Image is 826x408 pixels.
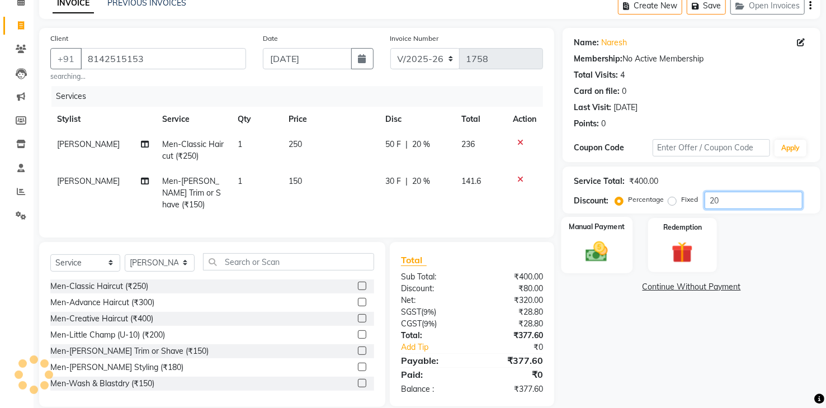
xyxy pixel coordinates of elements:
[81,48,246,69] input: Search by Name/Mobile/Email/Code
[620,69,625,81] div: 4
[574,53,622,65] div: Membership:
[485,341,551,353] div: ₹0
[162,176,221,210] span: Men-[PERSON_NAME] Trim or Shave (₹150)
[393,271,472,283] div: Sub Total:
[574,102,611,113] div: Last Visit:
[385,175,401,187] span: 30 F
[50,281,148,292] div: Men-Classic Haircut (₹250)
[232,107,282,132] th: Qty
[628,194,664,205] label: Percentage
[50,48,82,69] button: +91
[379,107,455,132] th: Disc
[601,37,627,49] a: Naresh
[155,107,232,132] th: Service
[574,142,652,154] div: Coupon Code
[574,175,625,187] div: Service Total:
[50,34,68,44] label: Client
[390,34,439,44] label: Invoice Number
[613,102,638,113] div: [DATE]
[665,239,700,265] img: _gift.svg
[565,281,818,293] a: Continue Without Payment
[472,318,551,330] div: ₹28.80
[50,362,183,373] div: Men-[PERSON_NAME] Styling (₹180)
[289,139,302,149] span: 250
[393,283,472,295] div: Discount:
[472,368,551,381] div: ₹0
[238,139,243,149] span: 1
[393,306,472,318] div: ( )
[601,118,606,130] div: 0
[574,53,809,65] div: No Active Membership
[401,307,421,317] span: SGST
[393,341,485,353] a: Add Tip
[289,176,302,186] span: 150
[472,271,551,283] div: ₹400.00
[405,139,408,150] span: |
[57,176,120,186] span: [PERSON_NAME]
[574,86,620,97] div: Card on file:
[472,295,551,306] div: ₹320.00
[579,239,615,265] img: _cash.svg
[574,195,608,207] div: Discount:
[50,72,246,82] small: searching...
[423,307,434,316] span: 9%
[385,139,401,150] span: 50 F
[282,107,379,132] th: Price
[393,354,472,367] div: Payable:
[424,319,435,328] span: 9%
[412,175,430,187] span: 20 %
[401,319,422,329] span: CGST
[50,297,154,309] div: Men-Advance Haircut (₹300)
[653,139,770,156] input: Enter Offer / Coupon Code
[393,295,472,306] div: Net:
[574,69,618,81] div: Total Visits:
[663,222,702,233] label: Redemption
[629,175,658,187] div: ₹400.00
[506,107,543,132] th: Action
[51,86,551,107] div: Services
[472,306,551,318] div: ₹28.80
[622,86,626,97] div: 0
[162,139,224,161] span: Men-Classic Haircut (₹250)
[775,140,806,156] button: Apply
[393,383,472,395] div: Balance :
[574,118,599,130] div: Points:
[50,329,165,341] div: Men-Little Champ (U-10) (₹200)
[461,139,475,149] span: 236
[461,176,481,186] span: 141.6
[472,354,551,367] div: ₹377.60
[393,368,472,381] div: Paid:
[50,378,154,390] div: Men-Wash & Blastdry (₹150)
[405,175,408,187] span: |
[401,254,427,266] span: Total
[472,383,551,395] div: ₹377.60
[393,318,472,330] div: ( )
[203,253,374,271] input: Search or Scan
[569,221,625,232] label: Manual Payment
[472,330,551,341] div: ₹377.60
[412,139,430,150] span: 20 %
[50,345,209,357] div: Men-[PERSON_NAME] Trim or Shave (₹150)
[681,194,698,205] label: Fixed
[238,176,243,186] span: 1
[455,107,506,132] th: Total
[50,107,155,132] th: Stylist
[50,313,153,325] div: Men-Creative Haircut (₹400)
[57,139,120,149] span: [PERSON_NAME]
[263,34,278,44] label: Date
[472,283,551,295] div: ₹80.00
[393,330,472,341] div: Total:
[574,37,599,49] div: Name:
